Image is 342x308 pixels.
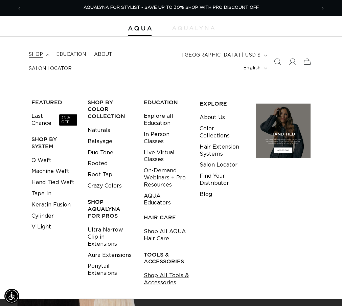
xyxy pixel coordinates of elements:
span: [GEOGRAPHIC_DATA] | USD $ [182,52,261,59]
a: Cylinder [31,211,54,222]
span: Education [56,51,86,58]
h3: SHOP BY SYSTEM [31,136,77,150]
a: Salon Locator [25,62,76,76]
a: On-Demand Webinars + Pro Resources [144,165,189,190]
div: Accessibility Menu [4,289,19,304]
a: Color Collections [200,123,245,141]
a: Aura Extensions [88,250,132,261]
a: Shop All Tools & Accessories [144,270,189,288]
button: Next announcement [315,2,330,15]
a: Root Tap [88,169,112,180]
h3: EXPLORE [200,100,245,107]
a: Tape In [31,188,51,199]
a: Rooted [88,158,108,169]
h3: FEATURED [31,99,77,106]
a: Machine Weft [31,166,69,177]
a: V Light [31,221,51,233]
span: About [94,51,112,58]
summary: Search [270,54,285,69]
a: Hair Extension Systems [200,141,245,160]
a: Shop All AQUA Hair Care [144,226,189,244]
a: Find Your Distributor [200,171,245,189]
a: Hand Tied Weft [31,177,74,188]
a: Blog [200,189,212,200]
span: shop [29,51,43,58]
button: Previous announcement [12,2,27,15]
a: Ultra Narrow Clip in Extensions [88,224,133,249]
h3: Shop by Color Collection [88,99,133,120]
h3: EDUCATION [144,99,189,106]
a: Q Weft [31,155,51,166]
h3: HAIR CARE [144,214,189,221]
span: 30% OFF [59,114,77,126]
a: Balayage [88,136,112,147]
a: AQUA Educators [144,191,189,209]
a: Crazy Colors [88,180,122,192]
iframe: Chat Widget [308,276,342,308]
span: Salon Locator [29,66,72,72]
span: English [243,65,261,72]
a: Ponytail Extensions [88,261,133,279]
button: English [239,62,270,74]
h3: Shop AquaLyna for Pros [88,198,133,219]
a: Last Chance30% OFF [31,111,77,129]
span: AQUALYNA FOR STYLIST - SAVE UP TO 30% SHOP WITH PRO DISCOUNT OFF [84,5,259,10]
summary: shop [25,47,52,62]
img: Aqua Hair Extensions [128,26,152,31]
a: About [90,47,116,62]
h3: TOOLS & ACCESSORIES [144,251,189,265]
a: In Person Classes [144,129,189,147]
button: [GEOGRAPHIC_DATA] | USD $ [178,49,270,62]
a: Education [52,47,90,62]
img: aqualyna.com [172,26,214,30]
a: Explore all Education [144,111,189,129]
a: Naturals [88,125,110,136]
a: Keratin Fusion [31,199,71,211]
a: Salon Locator [200,159,237,171]
a: Duo Tone [88,147,113,158]
a: About Us [200,112,225,123]
a: Live Virtual Classes [144,147,189,166]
